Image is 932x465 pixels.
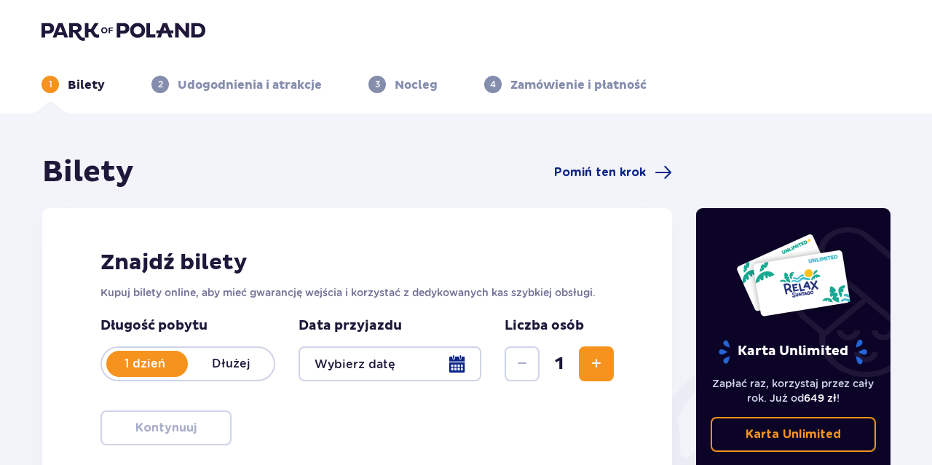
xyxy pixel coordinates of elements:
[100,249,614,277] h2: Znajdź bilety
[68,77,105,93] p: Bilety
[505,346,540,381] button: Zmniejsz
[735,233,851,317] img: Dwie karty całoroczne do Suntago z napisem 'UNLIMITED RELAX', na białym tle z tropikalnymi liśćmi...
[711,417,877,452] a: Karta Unlimited
[717,339,869,365] p: Karta Unlimited
[299,317,402,335] p: Data przyjazdu
[158,78,163,91] p: 2
[746,426,841,442] p: Karta Unlimited
[368,76,438,93] div: 3Nocleg
[100,285,614,300] p: Kupuj bilety online, aby mieć gwarancję wejścia i korzystać z dedykowanych kas szybkiej obsługi.
[804,392,837,404] span: 649 zł
[178,77,322,93] p: Udogodnienia i atrakcje
[42,20,205,41] img: Park of Poland logo
[188,356,274,372] p: Dłużej
[490,78,496,91] p: 4
[542,353,576,375] span: 1
[102,356,188,372] p: 1 dzień
[100,317,275,335] p: Długość pobytu
[42,76,105,93] div: 1Bilety
[711,376,877,405] p: Zapłać raz, korzystaj przez cały rok. Już od !
[484,76,647,93] div: 4Zamówienie i płatność
[579,346,614,381] button: Zwiększ
[510,77,647,93] p: Zamówienie i płatność
[554,164,672,181] a: Pomiń ten krok
[151,76,322,93] div: 2Udogodnienia i atrakcje
[42,154,134,191] h1: Bilety
[375,78,380,91] p: 3
[395,77,438,93] p: Nocleg
[505,317,584,335] p: Liczba osób
[135,420,197,436] p: Kontynuuj
[554,164,646,180] span: Pomiń ten krok
[49,78,52,91] p: 1
[100,410,232,445] button: Kontynuuj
